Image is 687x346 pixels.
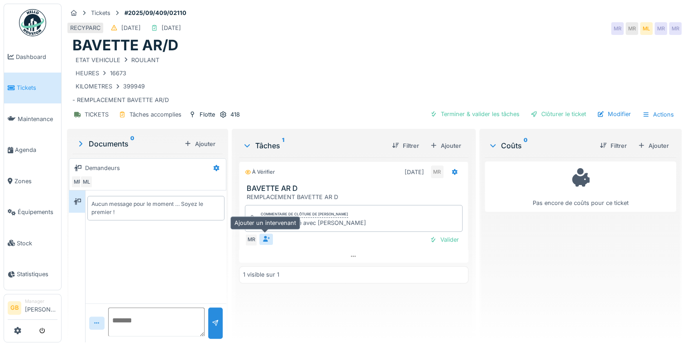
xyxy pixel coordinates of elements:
[4,166,61,197] a: Zones
[76,56,159,64] div: ETAT VEHICULE ROULANT
[162,24,181,32] div: [DATE]
[638,108,678,121] div: Actions
[72,37,178,54] h1: BAVETTE AR/D
[17,83,57,92] span: Tickets
[491,166,670,208] div: Pas encore de coûts pour ce ticket
[91,9,110,17] div: Tickets
[282,140,284,151] sup: 1
[640,22,653,35] div: ML
[669,22,682,35] div: MR
[431,166,444,178] div: MR
[243,140,384,151] div: Tâches
[181,138,219,150] div: Ajouter
[76,138,181,149] div: Documents
[261,211,348,218] div: Commentaire de clôture de [PERSON_NAME]
[405,168,424,176] div: [DATE]
[4,73,61,104] a: Tickets
[243,270,279,279] div: 1 visible sur 1
[230,110,240,119] div: 418
[76,82,145,91] div: KILOMETRES 399949
[200,110,215,119] div: Flotte
[17,270,57,278] span: Statistiques
[80,175,93,188] div: ML
[15,146,57,154] span: Agenda
[76,69,126,78] div: HEURES 16673
[19,9,46,36] img: Badge_color-CXgf-gQk.svg
[593,108,635,120] div: Modifier
[71,175,84,188] div: MR
[8,301,21,315] li: GB
[245,234,258,246] div: MR
[121,9,190,17] strong: #2025/09/409/02110
[70,24,100,32] div: RECYPARC
[130,138,134,149] sup: 0
[426,108,523,120] div: Terminer & valider les tâches
[527,108,590,120] div: Clôturer le ticket
[261,219,366,227] div: travail effectué avec [PERSON_NAME]
[4,41,61,73] a: Dashboard
[14,177,57,185] span: Zones
[8,298,57,320] a: GB Manager[PERSON_NAME]
[72,54,676,105] div: - REMPLACEMENT BAVETTE AR/D
[121,24,141,32] div: [DATE]
[654,22,667,35] div: MR
[4,259,61,290] a: Statistiques
[18,208,57,216] span: Équipements
[247,193,464,201] div: REMPLACEMENT BAVETTE AR D
[524,140,528,151] sup: 0
[18,115,57,123] span: Maintenance
[426,140,465,152] div: Ajouter
[426,234,463,246] div: Valider
[25,298,57,317] li: [PERSON_NAME]
[634,140,673,152] div: Ajouter
[4,197,61,228] a: Équipements
[91,200,220,216] div: Aucun message pour le moment … Soyez le premier !
[4,103,61,135] a: Maintenance
[611,22,624,35] div: MR
[625,22,638,35] div: MR
[25,298,57,305] div: Manager
[17,239,57,248] span: Stock
[230,216,300,229] div: Ajouter un intervenant
[129,110,181,119] div: Tâches accomplies
[388,140,423,152] div: Filtrer
[85,110,109,119] div: TICKETS
[245,168,275,176] div: À vérifier
[85,164,120,172] div: Demandeurs
[4,228,61,259] a: Stock
[596,140,630,152] div: Filtrer
[247,184,464,193] h3: BAVETTE AR D
[16,53,57,61] span: Dashboard
[488,140,592,151] div: Coûts
[4,135,61,166] a: Agenda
